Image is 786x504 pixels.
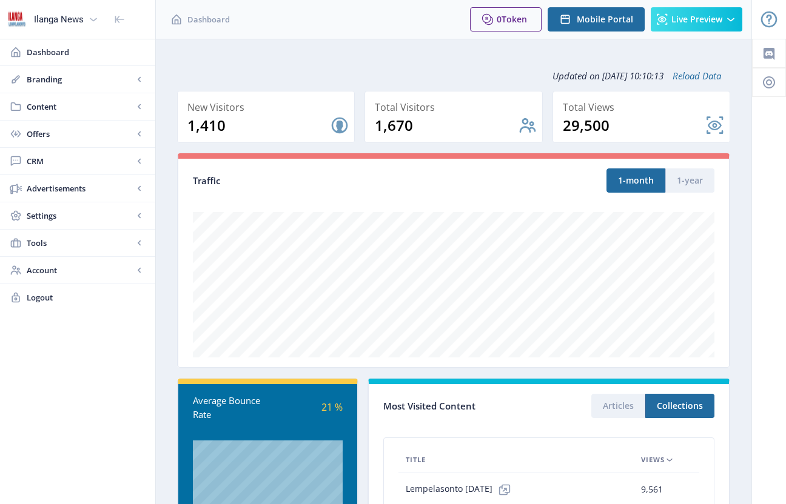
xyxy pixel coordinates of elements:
[177,61,730,91] div: Updated on [DATE] 10:10:13
[375,99,537,116] div: Total Visitors
[641,482,663,497] span: 9,561
[651,7,742,31] button: Live Preview
[27,73,133,85] span: Branding
[193,394,268,421] div: Average Bounce Rate
[548,7,645,31] button: Mobile Portal
[27,210,133,222] span: Settings
[187,99,349,116] div: New Visitors
[27,101,133,113] span: Content
[193,174,454,188] div: Traffic
[27,128,133,140] span: Offers
[7,10,27,29] img: 6e32966d-d278-493e-af78-9af65f0c2223.png
[502,13,527,25] span: Token
[27,182,133,194] span: Advertisements
[470,7,542,31] button: 0Token
[383,397,549,416] div: Most Visited Content
[663,70,721,82] a: Reload Data
[321,400,343,414] span: 21 %
[187,13,230,25] span: Dashboard
[671,15,722,24] span: Live Preview
[563,99,725,116] div: Total Views
[34,6,84,33] div: Ilanga News
[27,264,133,276] span: Account
[645,394,714,418] button: Collections
[577,15,633,24] span: Mobile Portal
[406,477,517,502] span: Lempelasonto [DATE]
[375,116,517,135] div: 1,670
[606,168,665,193] button: 1-month
[563,116,705,135] div: 29,500
[591,394,645,418] button: Articles
[641,453,665,467] span: Views
[187,116,330,135] div: 1,410
[406,453,426,467] span: Title
[27,291,146,303] span: Logout
[27,155,133,167] span: CRM
[27,237,133,249] span: Tools
[665,168,714,193] button: 1-year
[27,46,146,58] span: Dashboard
